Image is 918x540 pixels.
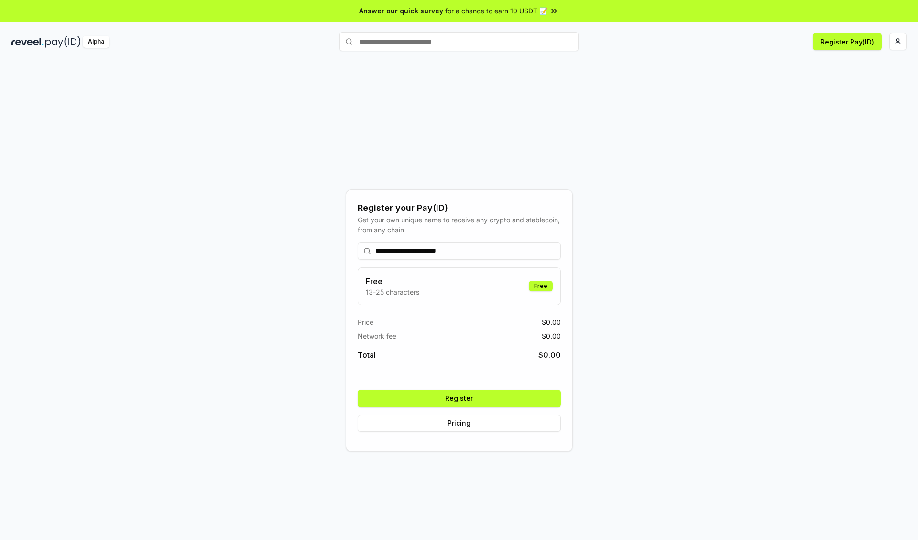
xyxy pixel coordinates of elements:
[813,33,882,50] button: Register Pay(ID)
[542,317,561,327] span: $ 0.00
[358,390,561,407] button: Register
[11,36,44,48] img: reveel_dark
[366,276,419,287] h3: Free
[445,6,547,16] span: for a chance to earn 10 USDT 📝
[358,317,373,327] span: Price
[529,281,553,291] div: Free
[83,36,109,48] div: Alpha
[358,331,396,341] span: Network fee
[358,201,561,215] div: Register your Pay(ID)
[358,349,376,361] span: Total
[542,331,561,341] span: $ 0.00
[538,349,561,361] span: $ 0.00
[45,36,81,48] img: pay_id
[359,6,443,16] span: Answer our quick survey
[358,415,561,432] button: Pricing
[366,287,419,297] p: 13-25 characters
[358,215,561,235] div: Get your own unique name to receive any crypto and stablecoin, from any chain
